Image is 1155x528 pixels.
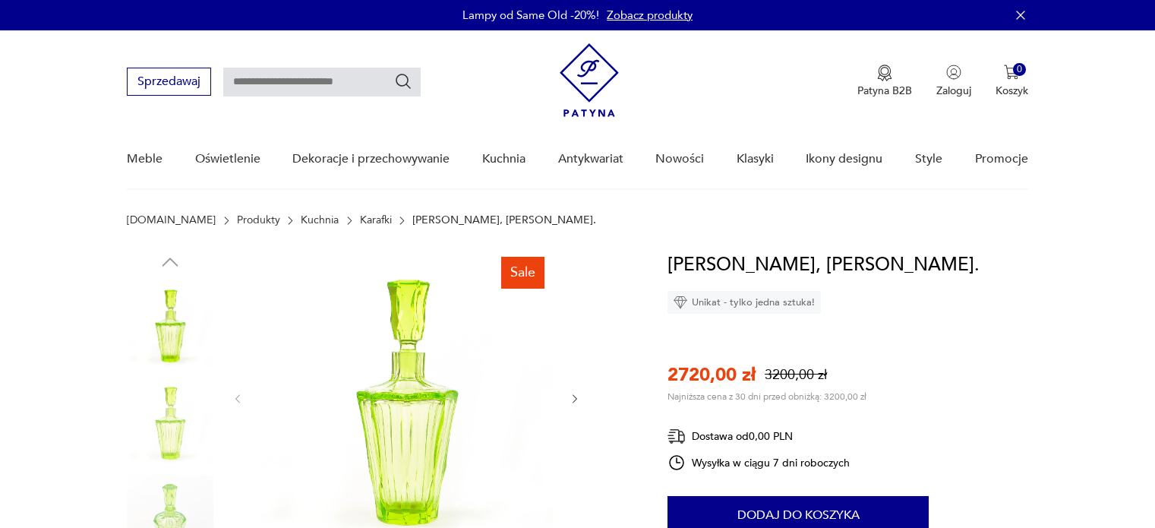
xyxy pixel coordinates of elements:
a: Karafki [360,214,392,226]
a: Kuchnia [482,130,525,188]
p: [PERSON_NAME], [PERSON_NAME]. [412,214,596,226]
a: Produkty [237,214,280,226]
a: Promocje [975,130,1028,188]
a: Ikony designu [806,130,882,188]
div: Sale [501,257,544,289]
a: Zobacz produkty [607,8,693,23]
div: Dostawa od 0,00 PLN [667,427,850,446]
img: Ikona diamentu [674,296,687,309]
button: Sprzedawaj [127,68,211,96]
a: Klasyki [737,130,774,188]
a: Ikona medaluPatyna B2B [857,65,912,98]
h1: [PERSON_NAME], [PERSON_NAME]. [667,251,980,280]
img: Zdjęcie produktu Uranowa karafka, Huta Józefina. [127,378,213,465]
p: Zaloguj [936,84,971,98]
a: Dekoracje i przechowywanie [292,130,450,188]
div: 0 [1013,63,1026,76]
a: Nowości [655,130,704,188]
p: Lampy od Same Old -20%! [462,8,599,23]
p: Patyna B2B [857,84,912,98]
button: 0Koszyk [996,65,1028,98]
img: Ikonka użytkownika [946,65,961,80]
a: Style [915,130,942,188]
div: Unikat - tylko jedna sztuka! [667,291,821,314]
p: 2720,00 zł [667,362,756,387]
a: Oświetlenie [195,130,260,188]
p: 3200,00 zł [765,365,827,384]
p: Koszyk [996,84,1028,98]
button: Szukaj [394,72,412,90]
img: Patyna - sklep z meblami i dekoracjami vintage [560,43,619,117]
img: Ikona dostawy [667,427,686,446]
img: Ikona medalu [877,65,892,81]
img: Zdjęcie produktu Uranowa karafka, Huta Józefina. [127,281,213,368]
a: Meble [127,130,163,188]
p: Najniższa cena z 30 dni przed obniżką: 3200,00 zł [667,390,866,403]
a: Kuchnia [301,214,339,226]
a: [DOMAIN_NAME] [127,214,216,226]
a: Sprzedawaj [127,77,211,88]
img: Ikona koszyka [1004,65,1019,80]
button: Zaloguj [936,65,971,98]
div: Wysyłka w ciągu 7 dni roboczych [667,454,850,472]
a: Antykwariat [558,130,623,188]
button: Patyna B2B [857,65,912,98]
